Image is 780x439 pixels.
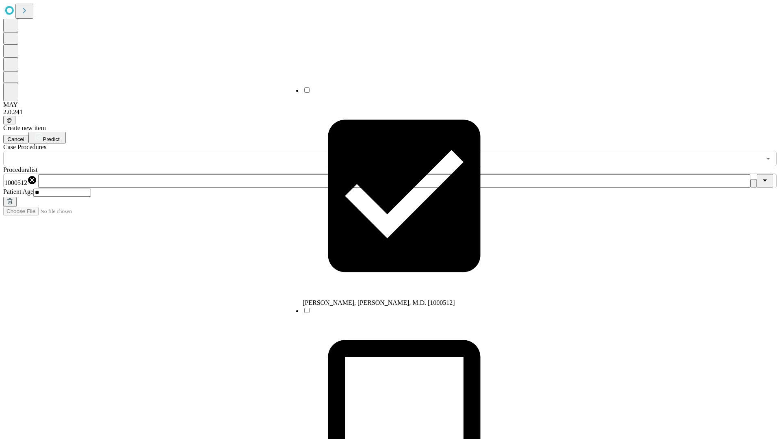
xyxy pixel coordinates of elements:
[28,132,66,143] button: Predict
[750,179,757,188] button: Clear
[757,174,773,188] button: Close
[3,101,777,109] div: MAY
[3,135,28,143] button: Cancel
[6,117,12,123] span: @
[4,179,27,186] span: 1000512
[763,153,774,164] button: Open
[3,109,777,116] div: 2.0.241
[7,136,24,142] span: Cancel
[3,166,37,173] span: Proceduralist
[43,136,59,142] span: Predict
[3,143,46,150] span: Scheduled Procedure
[3,124,46,131] span: Create new item
[3,188,33,195] span: Patient Age
[4,175,37,187] div: 1000512
[303,299,455,306] span: [PERSON_NAME], [PERSON_NAME], M.D. [1000512]
[3,116,15,124] button: @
